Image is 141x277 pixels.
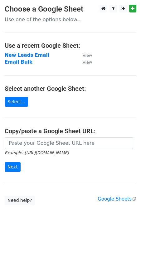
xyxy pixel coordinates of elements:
a: Google Sheets [98,196,136,202]
a: Need help? [5,196,35,205]
a: Email Bulk [5,59,32,65]
h4: Select another Google Sheet: [5,85,136,92]
h4: Use a recent Google Sheet: [5,42,136,49]
small: Example: [URL][DOMAIN_NAME] [5,150,69,155]
a: Select... [5,97,28,107]
input: Paste your Google Sheet URL here [5,137,133,149]
a: View [76,52,92,58]
h3: Choose a Google Sheet [5,5,136,14]
input: Next [5,162,21,172]
a: View [76,59,92,65]
p: Use one of the options below... [5,16,136,23]
h4: Copy/paste a Google Sheet URL: [5,127,136,135]
a: New Leads Email [5,52,49,58]
small: View [83,53,92,58]
small: View [83,60,92,65]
